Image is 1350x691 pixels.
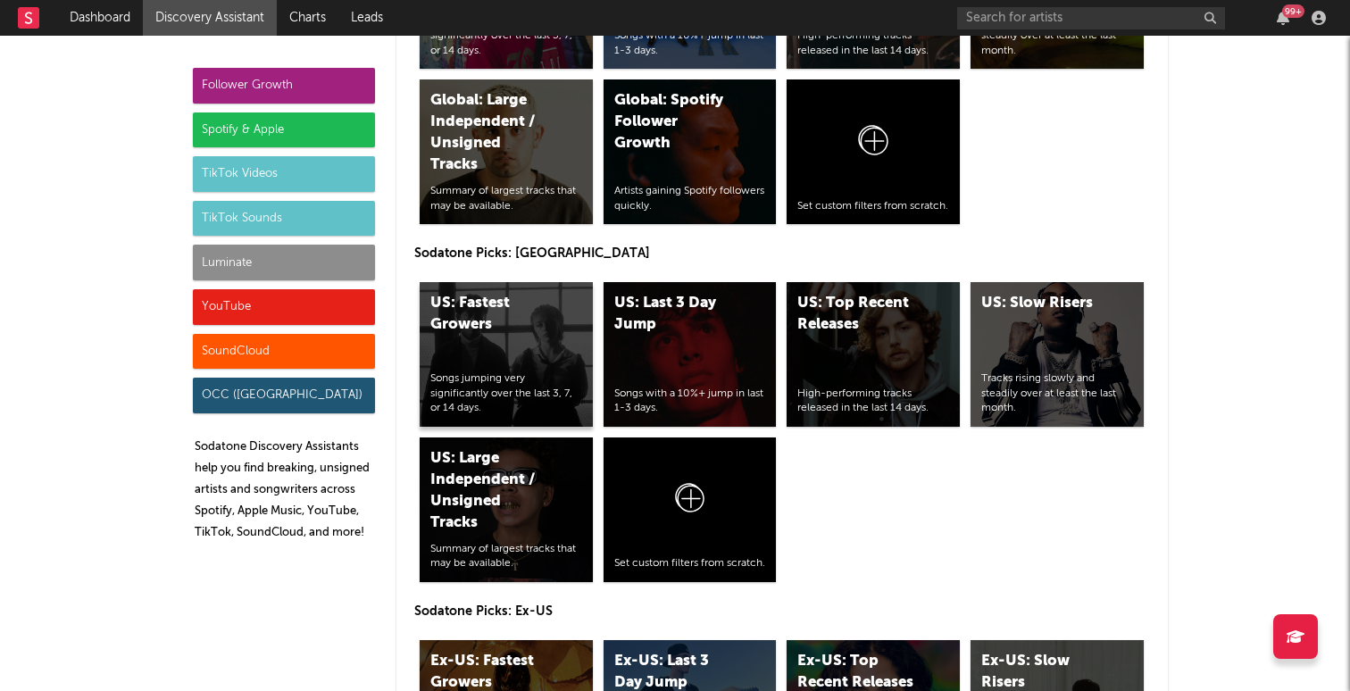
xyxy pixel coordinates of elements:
[957,7,1225,29] input: Search for artists
[193,378,375,413] div: OCC ([GEOGRAPHIC_DATA])
[193,112,375,148] div: Spotify & Apple
[193,289,375,325] div: YouTube
[193,201,375,237] div: TikTok Sounds
[420,437,593,582] a: US: Large Independent / Unsigned TracksSummary of largest tracks that may be available.
[414,243,1150,264] p: Sodatone Picks: [GEOGRAPHIC_DATA]
[430,542,582,572] div: Summary of largest tracks that may be available.
[193,68,375,104] div: Follower Growth
[430,371,582,416] div: Songs jumping very significantly over the last 3, 7, or 14 days.
[193,334,375,370] div: SoundCloud
[971,282,1144,427] a: US: Slow RisersTracks rising slowly and steadily over at least the last month.
[614,293,736,336] div: US: Last 3 Day Jump
[797,293,919,336] div: US: Top Recent Releases
[787,79,960,224] a: Set custom filters from scratch.
[430,90,552,176] div: Global: Large Independent / Unsigned Tracks
[981,293,1103,314] div: US: Slow Risers
[614,184,766,214] div: Artists gaining Spotify followers quickly.
[193,156,375,192] div: TikTok Videos
[430,13,582,58] div: Songs jumping very significantly over the last 3, 7, or 14 days.
[420,282,593,427] a: US: Fastest GrowersSongs jumping very significantly over the last 3, 7, or 14 days.
[797,387,949,417] div: High-performing tracks released in the last 14 days.
[614,90,736,154] div: Global: Spotify Follower Growth
[414,601,1150,622] p: Sodatone Picks: Ex-US
[614,387,766,417] div: Songs with a 10%+ jump in last 1-3 days.
[787,282,960,427] a: US: Top Recent ReleasesHigh-performing tracks released in the last 14 days.
[604,282,777,427] a: US: Last 3 Day JumpSongs with a 10%+ jump in last 1-3 days.
[1282,4,1304,18] div: 99 +
[981,13,1133,58] div: Tracks rising slowly and steadily over at least the last month.
[797,29,949,59] div: High-performing tracks released in the last 14 days.
[195,437,375,544] p: Sodatone Discovery Assistants help you find breaking, unsigned artists and songwriters across Spo...
[430,293,552,336] div: US: Fastest Growers
[981,371,1133,416] div: Tracks rising slowly and steadily over at least the last month.
[797,199,949,214] div: Set custom filters from scratch.
[430,448,552,534] div: US: Large Independent / Unsigned Tracks
[604,437,777,582] a: Set custom filters from scratch.
[614,29,766,59] div: Songs with a 10%+ jump in last 1-3 days.
[614,556,766,571] div: Set custom filters from scratch.
[604,79,777,224] a: Global: Spotify Follower GrowthArtists gaining Spotify followers quickly.
[193,245,375,280] div: Luminate
[420,79,593,224] a: Global: Large Independent / Unsigned TracksSummary of largest tracks that may be available.
[1277,11,1289,25] button: 99+
[430,184,582,214] div: Summary of largest tracks that may be available.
